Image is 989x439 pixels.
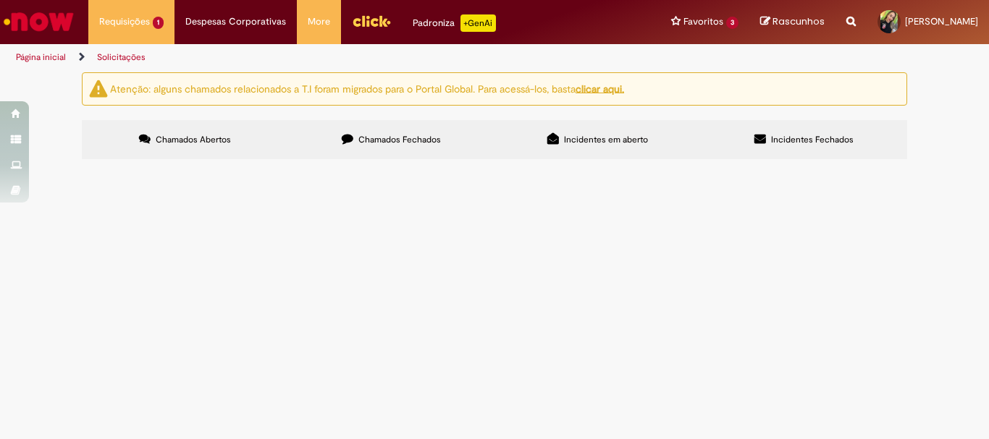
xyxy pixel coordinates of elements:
img: click_logo_yellow_360x200.png [352,10,391,32]
span: Chamados Fechados [358,134,441,145]
span: Chamados Abertos [156,134,231,145]
ng-bind-html: Atenção: alguns chamados relacionados a T.I foram migrados para o Portal Global. Para acessá-los,... [110,82,624,95]
span: Incidentes Fechados [771,134,854,145]
span: More [308,14,330,29]
a: clicar aqui. [576,82,624,95]
span: Incidentes em aberto [564,134,648,145]
span: Rascunhos [773,14,825,28]
div: Padroniza [413,14,496,32]
span: 3 [726,17,738,29]
a: Rascunhos [760,15,825,29]
span: Favoritos [683,14,723,29]
img: ServiceNow [1,7,76,36]
a: Solicitações [97,51,146,63]
ul: Trilhas de página [11,44,649,71]
span: [PERSON_NAME] [905,15,978,27]
span: Requisições [99,14,150,29]
a: Página inicial [16,51,66,63]
span: Despesas Corporativas [185,14,286,29]
span: 1 [153,17,164,29]
p: +GenAi [460,14,496,32]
